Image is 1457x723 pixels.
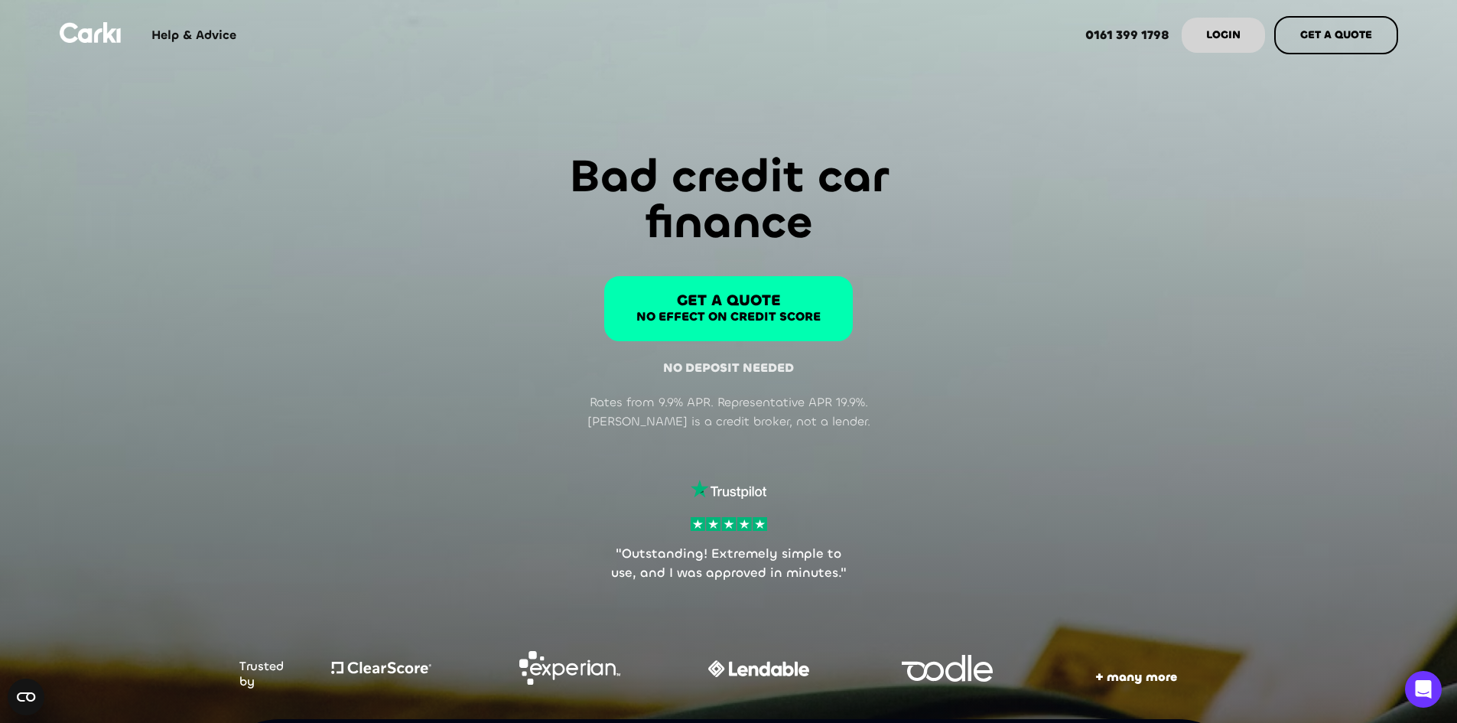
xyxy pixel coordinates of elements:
img: stars [691,517,767,532]
p: Rates from 9.9% APR. Representative APR 19.9%. [PERSON_NAME] is a credit broker, not a lender. [580,392,878,431]
a: Help & Advice [139,5,249,65]
a: GET A QUOTENo effect on credit score [604,276,853,341]
img: Company logo [316,662,447,674]
div: Open Intercom Messenger [1405,671,1442,708]
img: trustpilot [691,480,767,499]
img: Logo [60,22,121,43]
img: Company logo [886,655,1008,682]
strong: LOGIN [1206,28,1241,42]
a: GET A QUOTE [1274,16,1398,54]
div: Trusted by [239,659,300,689]
a: 0161 399 1798 [1073,5,1182,65]
a: LOGIN [1182,18,1265,53]
strong: GET A QUOTE [1300,28,1372,42]
strong: + many more [1095,669,1177,685]
button: Open CMP widget [8,679,44,715]
img: Company logo [693,659,824,677]
strong: GET A QUOTE [677,290,781,311]
h1: Bad credit car finance [507,154,951,246]
strong: 0161 399 1798 [1085,27,1169,43]
img: Company logo [504,651,636,685]
p: NO DEPOSIT NEEDED [604,358,853,377]
p: "Outstanding! Extremely simple to use, and I was approved in minutes." [603,545,855,582]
